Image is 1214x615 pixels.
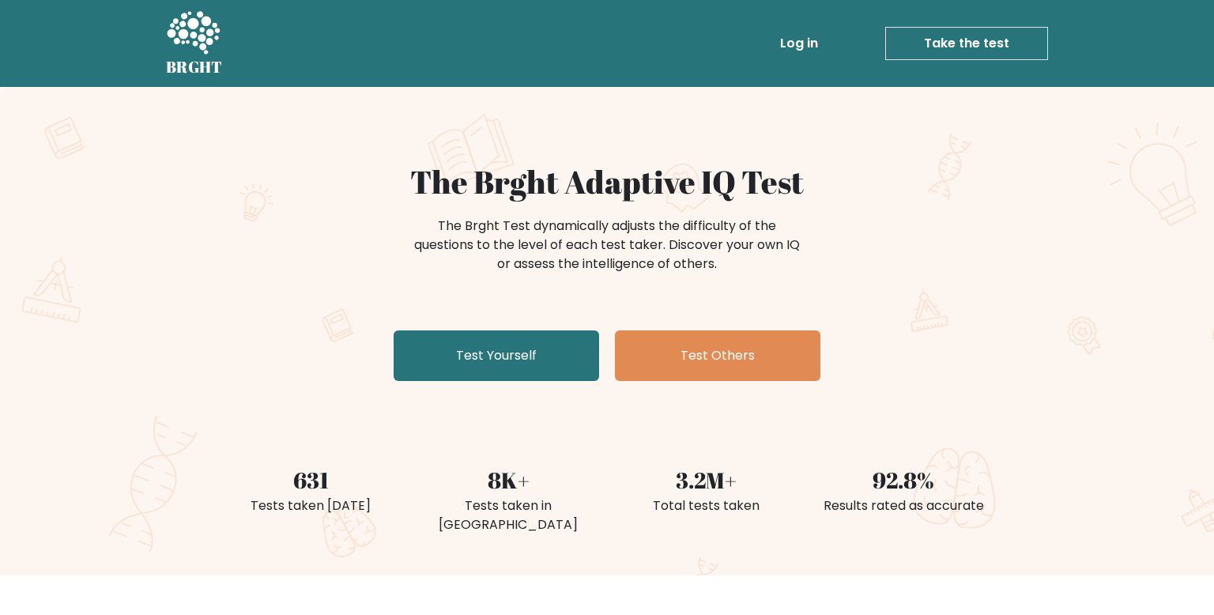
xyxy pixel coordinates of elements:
div: 631 [221,463,400,496]
div: 3.2M+ [616,463,795,496]
h5: BRGHT [166,58,223,77]
div: Tests taken [DATE] [221,496,400,515]
div: Results rated as accurate [814,496,993,515]
h1: The Brght Adaptive IQ Test [221,163,993,201]
a: Log in [774,28,824,59]
div: 8K+ [419,463,598,496]
div: Total tests taken [616,496,795,515]
a: Test Others [615,330,820,381]
div: Tests taken in [GEOGRAPHIC_DATA] [419,496,598,534]
a: Take the test [885,27,1048,60]
div: The Brght Test dynamically adjusts the difficulty of the questions to the level of each test take... [409,217,805,274]
div: 92.8% [814,463,993,496]
a: BRGHT [166,6,223,81]
a: Test Yourself [394,330,599,381]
